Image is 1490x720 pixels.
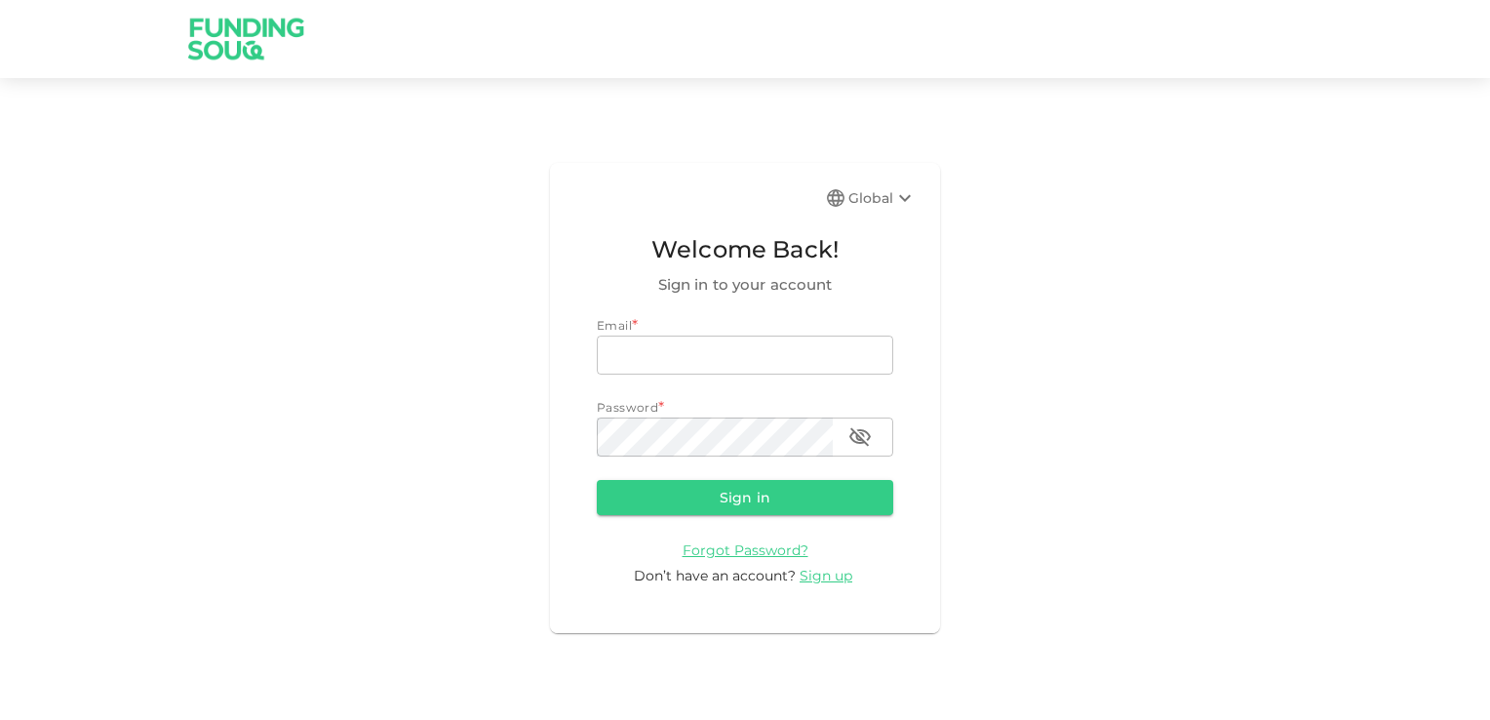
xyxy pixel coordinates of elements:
[597,231,893,268] span: Welcome Back!
[800,567,852,584] span: Sign up
[597,336,893,375] input: email
[597,400,658,415] span: Password
[597,273,893,297] span: Sign in to your account
[683,541,808,559] span: Forgot Password?
[597,418,833,457] input: password
[683,540,808,559] a: Forgot Password?
[848,186,917,210] div: Global
[634,567,796,584] span: Don’t have an account?
[597,318,632,333] span: Email
[597,480,893,515] button: Sign in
